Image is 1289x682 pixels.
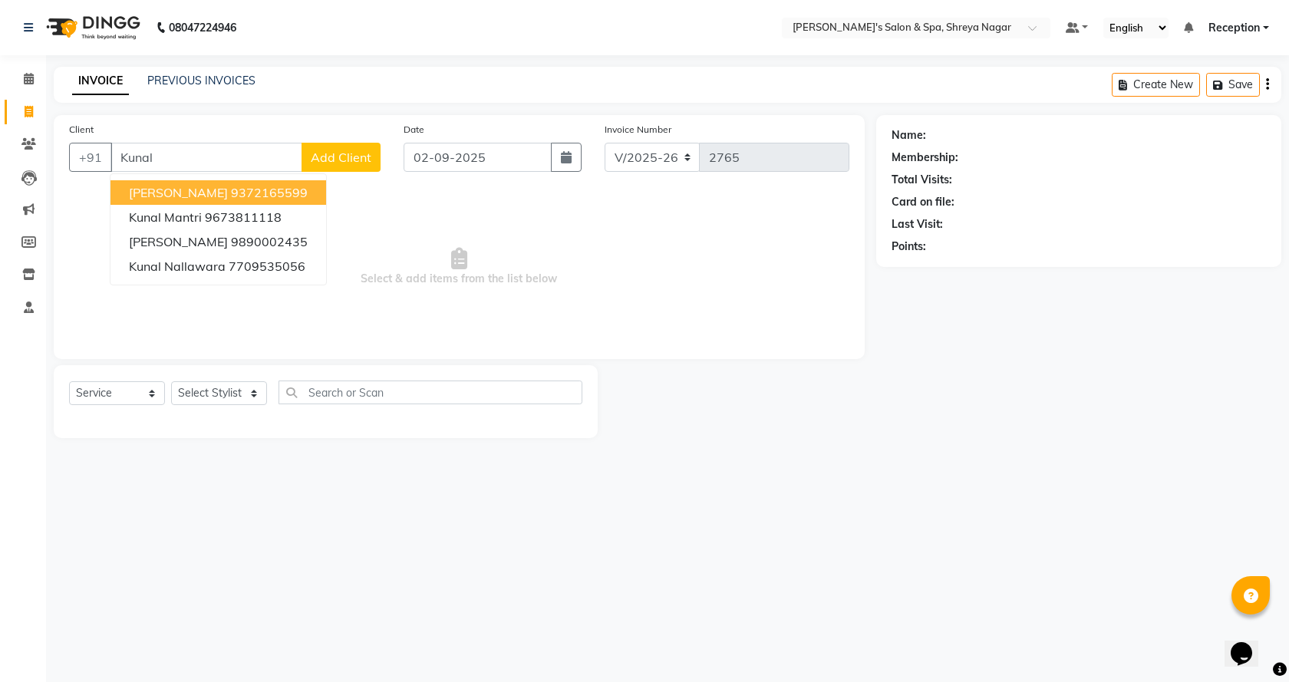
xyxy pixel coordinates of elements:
[605,123,671,137] label: Invoice Number
[892,172,952,188] div: Total Visits:
[231,185,308,200] ngb-highlight: 9372165599
[69,190,849,344] span: Select & add items from the list below
[169,6,236,49] b: 08047224946
[311,150,371,165] span: Add Client
[892,216,943,232] div: Last Visit:
[231,234,308,249] ngb-highlight: 9890002435
[72,68,129,95] a: INVOICE
[129,234,228,249] span: [PERSON_NAME]
[279,381,582,404] input: Search or Scan
[110,143,302,172] input: Search by Name/Mobile/Email/Code
[129,185,228,200] span: [PERSON_NAME]
[892,127,926,143] div: Name:
[1206,73,1260,97] button: Save
[69,143,112,172] button: +91
[129,259,226,274] span: Kunal nallawara
[892,194,954,210] div: Card on file:
[129,209,202,225] span: kunal mantri
[1208,20,1260,36] span: Reception
[1112,73,1200,97] button: Create New
[69,123,94,137] label: Client
[302,143,381,172] button: Add Client
[147,74,255,87] a: PREVIOUS INVOICES
[229,259,305,274] ngb-highlight: 7709535056
[205,209,282,225] ngb-highlight: 9673811118
[892,239,926,255] div: Points:
[892,150,958,166] div: Membership:
[39,6,144,49] img: logo
[404,123,424,137] label: Date
[1225,621,1274,667] iframe: chat widget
